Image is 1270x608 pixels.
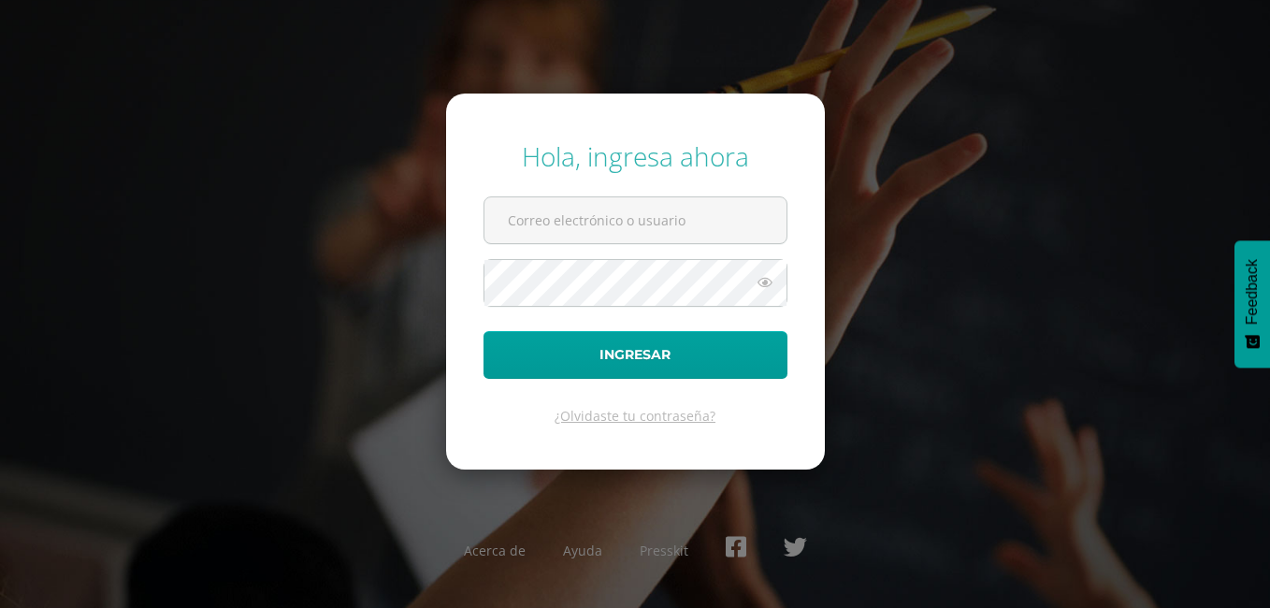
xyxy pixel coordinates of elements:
[1234,240,1270,368] button: Feedback - Mostrar encuesta
[640,542,688,559] a: Presskit
[555,407,715,425] a: ¿Olvidaste tu contraseña?
[484,197,787,243] input: Correo electrónico o usuario
[464,542,526,559] a: Acerca de
[1244,259,1261,325] span: Feedback
[483,331,787,379] button: Ingresar
[563,542,602,559] a: Ayuda
[483,138,787,174] div: Hola, ingresa ahora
